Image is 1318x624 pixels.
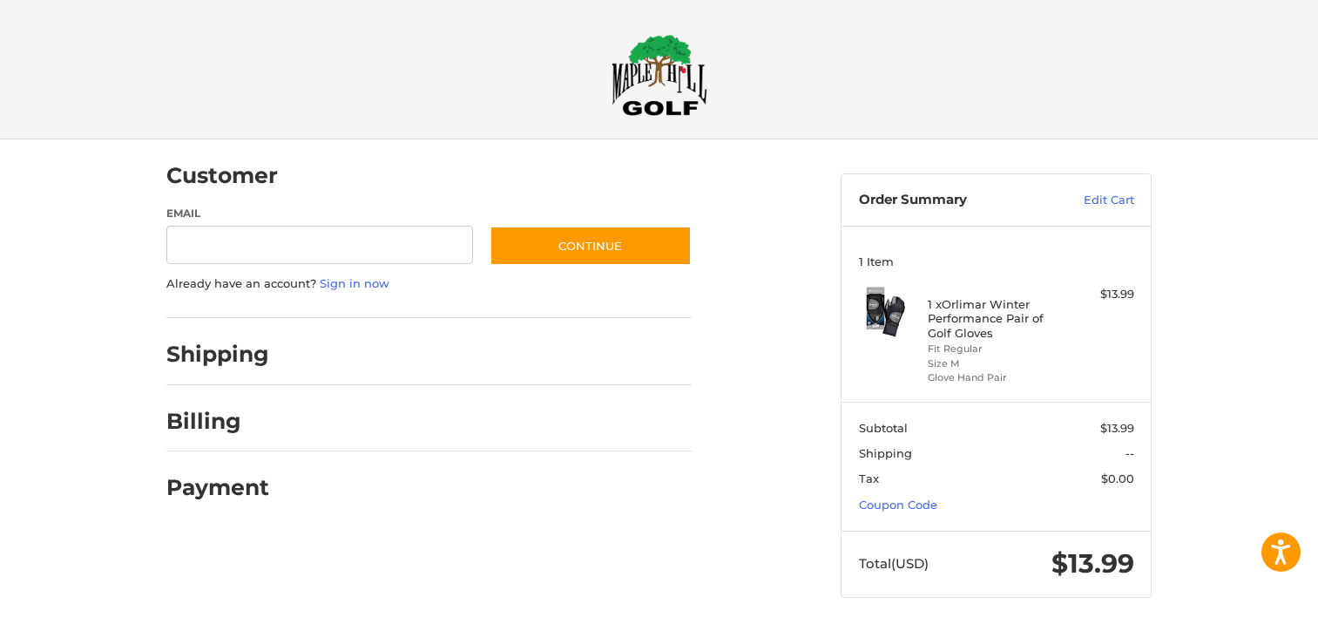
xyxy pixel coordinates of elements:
span: $13.99 [1100,421,1134,435]
li: Glove Hand Pair [928,370,1061,385]
h3: Order Summary [859,192,1046,209]
span: $13.99 [1051,547,1134,580]
iframe: Gorgias live chat messenger [17,549,206,607]
span: -- [1125,446,1134,460]
a: Edit Cart [1046,192,1134,209]
span: Tax [859,471,879,485]
span: Subtotal [859,421,908,435]
label: Email [166,206,473,221]
button: Continue [490,226,692,266]
a: Coupon Code [859,498,937,512]
a: Sign in now [320,276,389,290]
h3: 1 Item [859,254,1134,268]
h2: Customer [166,162,278,189]
span: Shipping [859,446,912,460]
span: Total (USD) [859,555,929,572]
img: Maple Hill Golf [612,34,707,116]
div: $13.99 [1065,286,1134,303]
h2: Payment [166,474,269,501]
p: Already have an account? [166,275,692,293]
h4: 1 x Orlimar Winter Performance Pair of Golf Gloves [928,297,1061,340]
li: Size M [928,356,1061,371]
li: Fit Regular [928,342,1061,356]
span: $0.00 [1101,471,1134,485]
h2: Shipping [166,341,269,368]
h2: Billing [166,408,268,435]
